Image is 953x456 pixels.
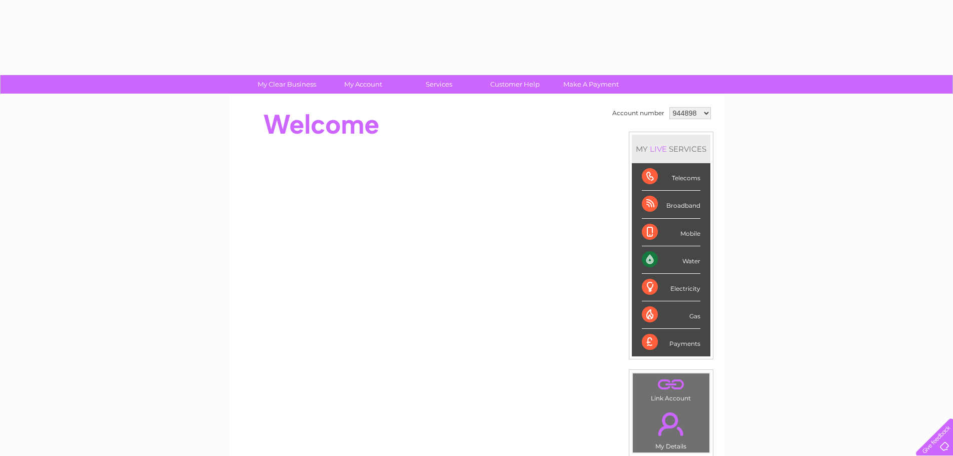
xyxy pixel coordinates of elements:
[398,75,480,94] a: Services
[642,163,700,191] div: Telecoms
[642,274,700,301] div: Electricity
[642,329,700,356] div: Payments
[635,406,707,441] a: .
[550,75,632,94] a: Make A Payment
[648,144,669,154] div: LIVE
[610,105,667,122] td: Account number
[632,373,710,404] td: Link Account
[642,191,700,218] div: Broadband
[474,75,556,94] a: Customer Help
[642,219,700,246] div: Mobile
[246,75,328,94] a: My Clear Business
[632,135,710,163] div: MY SERVICES
[642,246,700,274] div: Water
[322,75,404,94] a: My Account
[632,404,710,453] td: My Details
[635,376,707,393] a: .
[642,301,700,329] div: Gas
